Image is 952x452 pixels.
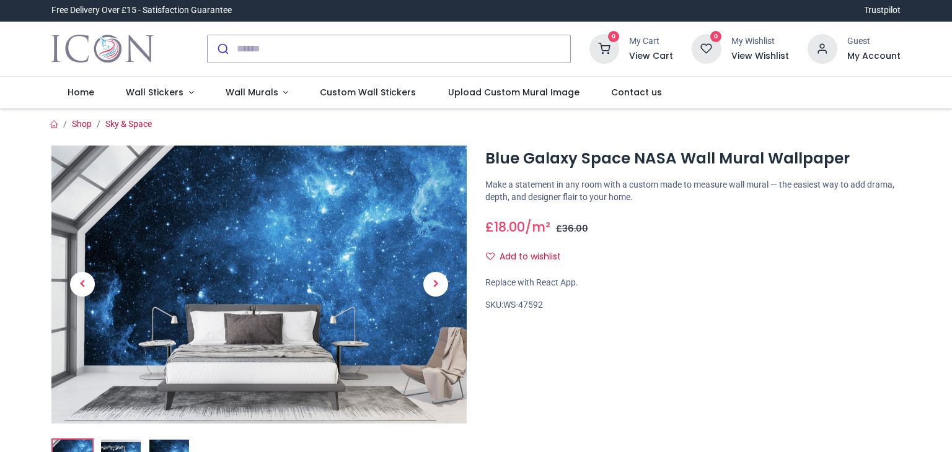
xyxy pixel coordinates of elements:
span: Next [423,272,448,297]
button: Add to wishlistAdd to wishlist [485,246,571,267]
a: Previous [51,187,113,381]
i: Add to wishlist [486,252,495,261]
img: Icon Wall Stickers [51,32,154,66]
span: Previous [70,272,95,297]
sup: 0 [710,31,722,43]
span: Wall Murals [226,86,278,98]
a: Logo of Icon Wall Stickers [51,32,154,66]
button: Submit [208,35,237,63]
a: Sky & Space [105,119,152,129]
span: £ [556,222,588,235]
p: Make a statement in any room with a custom made to measure wall mural — the easiest way to add dr... [485,179,901,203]
div: Free Delivery Over £15 - Satisfaction Guarantee [51,4,232,17]
div: My Wishlist [731,35,789,48]
a: Next [405,187,467,381]
span: £ [485,218,525,236]
a: View Cart [629,50,673,63]
a: View Wishlist [731,50,789,63]
img: Blue Galaxy Space NASA Wall Mural Wallpaper [51,146,467,424]
sup: 0 [608,31,620,43]
div: Replace with React App. [485,277,901,289]
a: Wall Murals [209,77,304,109]
span: Wall Stickers [126,86,183,98]
a: Trustpilot [864,4,901,17]
h1: Blue Galaxy Space NASA Wall Mural Wallpaper [485,148,901,169]
span: /m² [525,218,550,236]
div: Guest [847,35,901,48]
span: Contact us [611,86,662,98]
span: 18.00 [494,218,525,236]
div: SKU: [485,299,901,311]
span: WS-47592 [503,300,543,310]
a: 0 [692,43,721,53]
div: My Cart [629,35,673,48]
span: Upload Custom Mural Image [448,86,580,98]
span: Custom Wall Stickers [320,86,416,98]
a: Wall Stickers [110,77,209,109]
span: 36.00 [562,222,588,235]
a: Shop [72,119,92,129]
a: My Account [847,50,901,63]
span: Home [68,86,94,98]
a: 0 [589,43,619,53]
